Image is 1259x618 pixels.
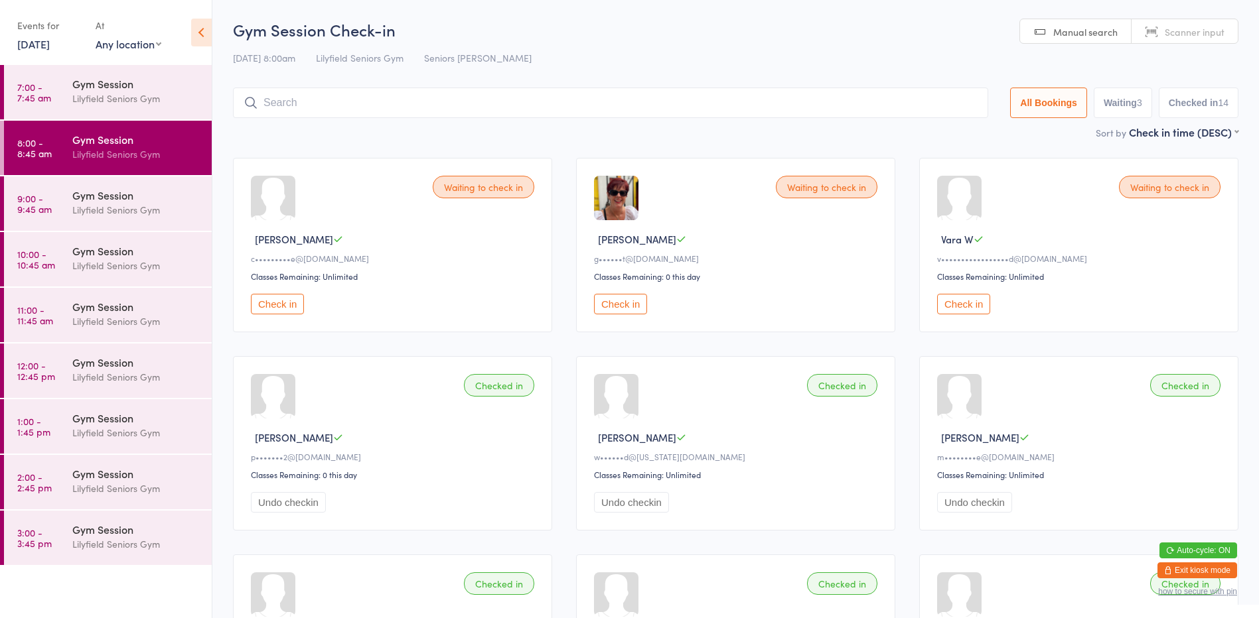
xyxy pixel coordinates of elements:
span: Vara W [941,232,974,246]
button: Check in [937,294,990,314]
time: 3:00 - 3:45 pm [17,527,52,548]
button: Undo checkin [937,492,1012,513]
div: c•••••••••e@[DOMAIN_NAME] [251,253,538,264]
div: Waiting to check in [776,176,877,198]
div: Gym Session [72,188,200,202]
time: 2:00 - 2:45 pm [17,471,52,493]
span: [PERSON_NAME] [255,232,333,246]
div: Lilyfield Seniors Gym [72,536,200,552]
div: w••••••d@[US_STATE][DOMAIN_NAME] [594,451,881,462]
div: Lilyfield Seniors Gym [72,481,200,496]
span: [PERSON_NAME] [598,430,676,444]
div: Gym Session [72,466,200,481]
div: Checked in [807,374,877,397]
span: Lilyfield Seniors Gym [316,51,404,64]
div: Classes Remaining: 0 this day [251,469,538,480]
time: 8:00 - 8:45 am [17,137,52,158]
a: 1:00 -1:45 pmGym SessionLilyfield Seniors Gym [4,399,212,454]
time: 1:00 - 1:45 pm [17,416,50,437]
div: Lilyfield Seniors Gym [72,258,200,273]
span: [PERSON_NAME] [255,430,333,444]
button: All Bookings [1010,88,1087,118]
h2: Gym Session Check-in [233,19,1238,40]
div: Classes Remaining: Unlimited [937,271,1224,282]
button: Waiting3 [1094,88,1152,118]
div: Gym Session [72,243,200,258]
button: Check in [594,294,647,314]
label: Sort by [1096,126,1126,139]
div: Checked in [1150,374,1221,397]
div: Classes Remaining: Unlimited [251,271,538,282]
a: 2:00 -2:45 pmGym SessionLilyfield Seniors Gym [4,455,212,509]
a: 12:00 -12:45 pmGym SessionLilyfield Seniors Gym [4,343,212,398]
div: p•••••••2@[DOMAIN_NAME] [251,451,538,462]
div: At [96,15,161,36]
a: 11:00 -11:45 amGym SessionLilyfield Seniors Gym [4,288,212,342]
img: image1757673958.png [594,176,638,220]
a: 3:00 -3:45 pmGym SessionLilyfield Seniors Gym [4,511,212,565]
a: 9:00 -9:45 amGym SessionLilyfield Seniors Gym [4,176,212,231]
div: Gym Session [72,132,200,147]
div: Lilyfield Seniors Gym [72,369,200,385]
div: Gym Session [72,410,200,425]
input: Search [233,88,988,118]
button: Auto-cycle: ON [1159,542,1237,558]
span: Scanner input [1165,25,1224,38]
a: 10:00 -10:45 amGym SessionLilyfield Seniors Gym [4,232,212,286]
div: Classes Remaining: Unlimited [594,469,881,480]
div: Gym Session [72,522,200,536]
div: Any location [96,36,161,51]
div: 3 [1137,97,1142,108]
button: Exit kiosk mode [1157,562,1237,578]
div: Gym Session [72,355,200,369]
div: Waiting to check in [433,176,534,198]
div: Checked in [807,572,877,595]
time: 11:00 - 11:45 am [17,304,53,326]
div: 14 [1218,97,1228,108]
span: [DATE] 8:00am [233,51,295,64]
a: 8:00 -8:45 amGym SessionLilyfield Seniors Gym [4,121,212,175]
div: Lilyfield Seniors Gym [72,147,200,162]
div: m••••••••e@[DOMAIN_NAME] [937,451,1224,462]
div: Checked in [1150,572,1221,595]
span: Seniors [PERSON_NAME] [424,51,532,64]
div: Gym Session [72,76,200,91]
div: Checked in [464,374,534,397]
button: Undo checkin [594,492,669,513]
button: how to secure with pin [1158,587,1237,596]
div: Gym Session [72,299,200,314]
span: [PERSON_NAME] [598,232,676,246]
div: Lilyfield Seniors Gym [72,91,200,106]
span: Manual search [1053,25,1118,38]
div: Events for [17,15,82,36]
a: 7:00 -7:45 amGym SessionLilyfield Seniors Gym [4,65,212,119]
div: Waiting to check in [1119,176,1221,198]
div: Classes Remaining: Unlimited [937,469,1224,480]
div: Lilyfield Seniors Gym [72,202,200,217]
button: Checked in14 [1159,88,1238,118]
div: v•••••••••••••••••d@[DOMAIN_NAME] [937,253,1224,264]
div: g••••••t@[DOMAIN_NAME] [594,253,881,264]
span: [PERSON_NAME] [941,430,1019,444]
a: [DATE] [17,36,50,51]
time: 12:00 - 12:45 pm [17,360,55,381]
time: 9:00 - 9:45 am [17,193,52,214]
div: Classes Remaining: 0 this day [594,271,881,282]
div: Checked in [464,572,534,595]
div: Check in time (DESC) [1129,125,1238,139]
time: 10:00 - 10:45 am [17,249,55,270]
div: Lilyfield Seniors Gym [72,425,200,440]
button: Undo checkin [251,492,326,513]
div: Lilyfield Seniors Gym [72,314,200,329]
button: Check in [251,294,304,314]
time: 7:00 - 7:45 am [17,82,51,103]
